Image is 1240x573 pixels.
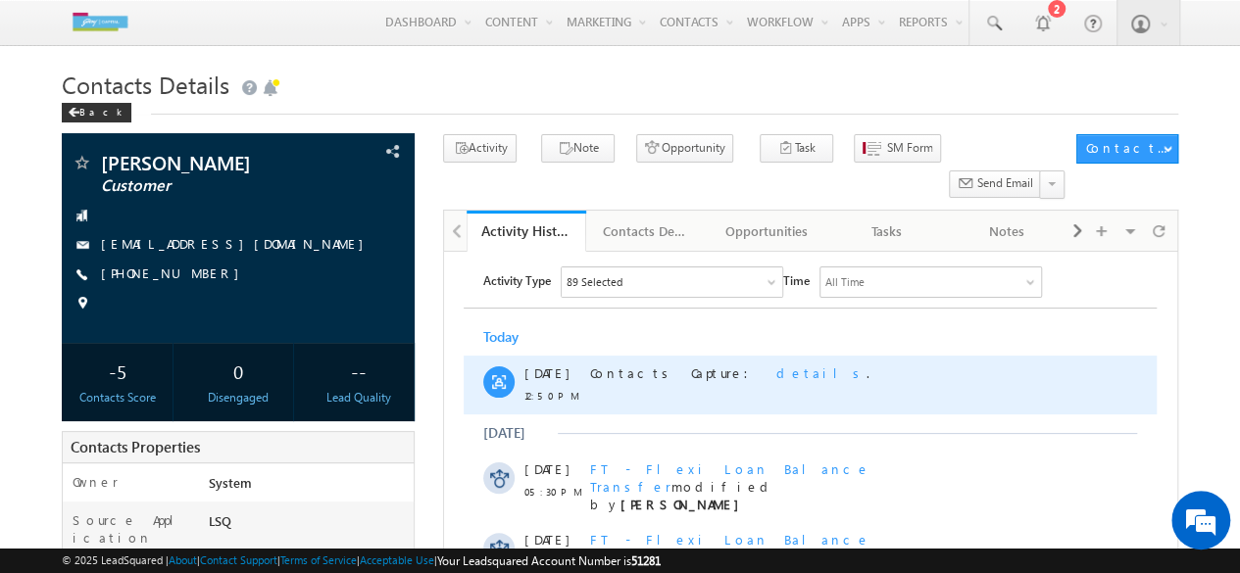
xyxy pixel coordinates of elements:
label: Owner [73,473,119,491]
: Opportunity Capture [146,479,307,496]
div: Contacts Score [67,389,168,406]
span: modified by [146,209,483,262]
span: details [332,113,422,129]
span: 05:20 PM [80,372,139,390]
button: Send Email [949,170,1041,199]
div: Contacts Actions [1085,139,1168,157]
span: FT - Flexi Loan Balance Transfer [146,279,426,313]
a: Acceptable Use [360,553,434,566]
span: Contacts Details [62,69,229,100]
a: [EMAIL_ADDRESS][DOMAIN_NAME] [101,235,373,252]
label: Source Application [73,511,190,547]
a: Tasks [827,211,948,252]
li: Activity History [467,211,587,250]
a: Contacts Details [586,211,707,252]
div: [DATE] [39,172,103,190]
span: 05:25 PM [80,302,139,319]
span: Customer [101,176,318,196]
div: Sales Activity,BL - Business Loan,FL - Flexible Loan,FT - Flexi Loan Balance Transfer,HL - Home L... [118,16,338,45]
span: 05:15 PM [80,501,139,519]
div: 89 Selected [123,22,178,39]
a: Activity History [467,211,587,252]
span: [DATE] [80,209,124,226]
span: [PERSON_NAME] [101,153,318,172]
div: -- [308,353,409,389]
a: Flexi Loan Balance Transfer [160,499,297,513]
span: [DATE] [80,553,124,571]
span: modified by [146,350,483,403]
button: SM Form [854,134,941,163]
span: [DATE] [80,279,124,297]
span: modified by [146,279,483,332]
span: 05:15 PM [80,443,139,460]
span: FT - Flexi Loan Balance Transfer [146,209,426,243]
span: Contacts Properties [71,437,200,456]
div: Opportunities [722,219,810,243]
span: 05:30 PM [80,231,139,249]
div: Tasks [843,219,930,243]
span: SM Form [886,139,932,157]
span: Send Email [976,174,1032,192]
span: Time [339,15,366,44]
div: -5 [67,353,168,389]
strong: [PERSON_NAME] [176,314,305,331]
div: LSQ [203,511,414,539]
img: Custom Logo [62,5,138,39]
span: © 2025 LeadSquared | | | | | [62,551,661,570]
div: System [203,473,414,501]
span: [DATE] [80,420,124,438]
span: [DATE] 05:15 PM [299,442,383,456]
div: Today [39,76,103,94]
span: 12:50 PM [80,135,139,153]
button: Activity [443,134,517,163]
span: Added by on [146,441,483,458]
span: Added by on [146,518,483,536]
div: Contacts Details [602,219,689,243]
a: Contact Support [200,553,277,566]
span: [DATE] [80,479,124,497]
div: Activity History [481,221,572,240]
span: Flexi Loan Balance Transfer [146,420,468,437]
span: [DATE] [80,113,124,130]
span: Activity Type [39,15,107,44]
span: [DATE] [80,350,124,367]
div: Notes [963,219,1050,243]
span: [DATE] 05:15 PM [299,519,383,534]
div: 0 [187,353,288,389]
a: Back [62,102,141,119]
strong: [PERSON_NAME] [176,244,305,261]
span: [PERSON_NAME] [196,442,285,456]
strong: [PERSON_NAME] [176,385,305,402]
span: Your Leadsquared Account Number is [437,553,661,568]
span: [PERSON_NAME] [196,519,285,534]
span: FT - Flexi Loan Balance Transfer [146,350,426,384]
span: Contacts Capture: [146,113,317,129]
a: Terms of Service [280,553,357,566]
div: Lead Quality [308,389,409,406]
div: Back [62,103,131,122]
button: Opportunity [636,134,733,163]
div: . [146,113,483,130]
span: 51281 [631,553,661,568]
span: [PHONE_NUMBER] [101,264,249,284]
a: Notes [947,211,1067,252]
button: Contacts Actions [1076,134,1177,164]
button: Task [760,134,833,163]
a: Opportunities [707,211,827,252]
a: About [169,553,197,566]
div: Disengaged [187,389,288,406]
: Opportunity Capture [146,553,307,570]
div: All Time [381,22,421,39]
button: Note [541,134,615,163]
li: Contacts Details [586,211,707,250]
